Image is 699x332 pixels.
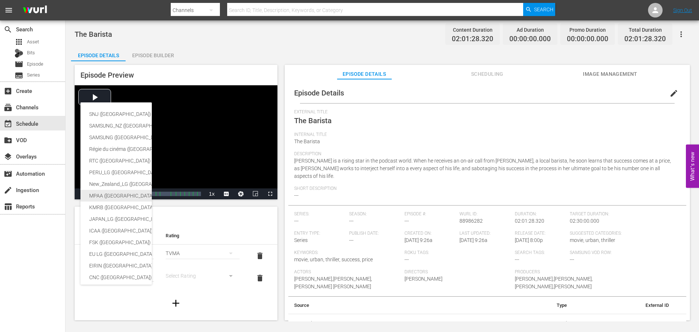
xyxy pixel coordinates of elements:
[89,143,256,155] div: Régie du cinéma ([GEOGRAPHIC_DATA])
[89,248,256,260] div: EU LG ([GEOGRAPHIC_DATA])
[89,202,256,213] div: KMRB ([GEOGRAPHIC_DATA] (Republic of))
[89,260,256,272] div: EIRIN ([GEOGRAPHIC_DATA])
[89,213,256,225] div: JAPAN_LG ([GEOGRAPHIC_DATA])
[686,144,699,188] button: Open Feedback Widget
[89,272,256,283] div: CNC ([GEOGRAPHIC_DATA])
[89,237,256,248] div: FSK ([GEOGRAPHIC_DATA])
[89,190,256,202] div: MPAA ([GEOGRAPHIC_DATA])
[89,132,256,143] div: SAMSUNG ([GEOGRAPHIC_DATA] (Republic of))
[89,167,256,178] div: PERU_LG ([GEOGRAPHIC_DATA])
[89,283,256,295] div: CHVRS ([GEOGRAPHIC_DATA])
[89,225,256,237] div: ICAA ([GEOGRAPHIC_DATA])
[89,120,256,132] div: SAMSUNG_NZ ([GEOGRAPHIC_DATA])
[89,155,256,167] div: RTC ([GEOGRAPHIC_DATA])
[89,178,256,190] div: New_Zealand_LG ([GEOGRAPHIC_DATA])
[89,108,256,120] div: SNJ ([GEOGRAPHIC_DATA])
